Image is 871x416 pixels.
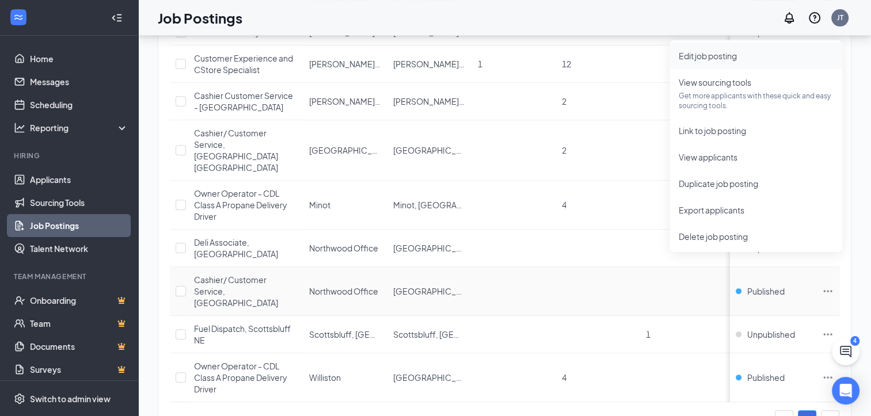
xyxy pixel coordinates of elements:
span: 4 [562,372,566,383]
svg: Collapse [111,12,123,24]
span: [PERSON_NAME], [GEOGRAPHIC_DATA] [309,59,462,69]
span: Cashier/ Customer Service, [GEOGRAPHIC_DATA] [GEOGRAPHIC_DATA] [194,128,278,173]
div: Team Management [14,272,126,281]
span: Scottsbluff, [GEOGRAPHIC_DATA] [309,329,439,339]
span: Cashier/ Customer Service, [GEOGRAPHIC_DATA] [194,274,278,308]
span: [PERSON_NAME], [GEOGRAPHIC_DATA] [309,96,462,106]
a: Scheduling [30,93,128,116]
div: Open Intercom Messenger [832,377,859,404]
a: Talent Network [30,237,128,260]
td: Northwood Office [303,230,387,267]
td: Williston, ND [387,353,471,402]
span: Scottsbluff, [GEOGRAPHIC_DATA] [393,329,523,339]
span: [GEOGRAPHIC_DATA], [GEOGRAPHIC_DATA] [393,243,565,253]
svg: Ellipses [822,329,834,340]
span: Published [747,372,785,383]
td: Mayville Station [303,120,387,181]
a: DocumentsCrown [30,335,128,358]
svg: Analysis [14,122,25,133]
span: 12 [562,59,571,69]
td: Libson, ND [303,83,387,120]
td: Minot, ND [387,181,471,230]
span: Owner Operator - CDL Class A Propane Delivery Driver [194,361,287,394]
a: Home [30,47,128,70]
p: Get more applicants with these quick and easy sourcing tools. [679,91,833,110]
a: Sourcing Tools [30,191,128,214]
span: Minot, [GEOGRAPHIC_DATA] [393,200,502,210]
a: Job Postings [30,214,128,237]
a: TeamCrown [30,312,128,335]
span: Northwood Office [309,286,378,296]
svg: QuestionInfo [808,11,821,25]
a: Applicants [30,168,128,191]
a: Messages [30,70,128,93]
td: Libson, ND [303,45,387,83]
span: Minot [309,200,330,210]
span: [GEOGRAPHIC_DATA], [GEOGRAPHIC_DATA] [393,372,565,383]
span: Customer Experience and CStore Specialist [194,53,293,75]
td: Northwood Office [303,267,387,316]
div: JT [837,13,843,22]
td: Libson, ND [387,83,471,120]
div: Reporting [30,122,129,133]
span: Fuel Dispatch, Scottsbluff NE [194,323,291,345]
span: Delete job posting [679,231,748,242]
td: Scottsbluff, NE [303,316,387,353]
span: Published [747,285,785,297]
div: Switch to admin view [30,393,111,404]
span: Williston [309,372,341,383]
span: Duplicate job posting [679,178,758,189]
span: [PERSON_NAME], [GEOGRAPHIC_DATA] [393,96,546,106]
td: Mayville, ND [387,120,471,181]
td: Libson, ND [387,45,471,83]
a: SurveysCrown [30,358,128,381]
svg: Settings [14,393,25,404]
td: Williston [303,353,387,402]
svg: Ellipses [822,372,834,383]
span: Owner Operator - CDL Class A Propane Delivery Driver [194,188,287,222]
button: ChatActive [832,338,859,365]
span: Cashier Customer Service - [GEOGRAPHIC_DATA] [194,90,293,112]
svg: Notifications [782,11,796,25]
span: Link to job posting [679,125,746,136]
span: 4 [562,200,566,210]
svg: Ellipses [822,285,834,297]
span: [GEOGRAPHIC_DATA], [GEOGRAPHIC_DATA] [393,286,565,296]
td: Minot [303,181,387,230]
h1: Job Postings [158,8,242,28]
span: View applicants [679,152,737,162]
span: 2 [562,96,566,106]
a: OnboardingCrown [30,289,128,312]
span: [PERSON_NAME], [GEOGRAPHIC_DATA] [393,59,546,69]
span: View sourcing tools [679,77,751,87]
span: Deli Associate, [GEOGRAPHIC_DATA] [194,237,278,259]
span: [GEOGRAPHIC_DATA], [GEOGRAPHIC_DATA] [393,145,565,155]
td: Northwood, ND [387,267,471,316]
div: 4 [850,336,859,346]
span: 1 [478,59,482,69]
span: 1 [646,329,651,339]
svg: WorkstreamLogo [13,12,24,23]
span: Unpublished [747,329,795,340]
span: 2 [562,145,566,155]
span: Export applicants [679,205,744,215]
td: Scottsbluff, NE [387,316,471,353]
span: Northwood Office [309,243,378,253]
span: [GEOGRAPHIC_DATA] [309,145,393,155]
svg: ChatActive [839,345,853,358]
span: Edit job posting [679,51,737,61]
td: Northwood, ND [387,230,471,267]
div: Hiring [14,151,126,161]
